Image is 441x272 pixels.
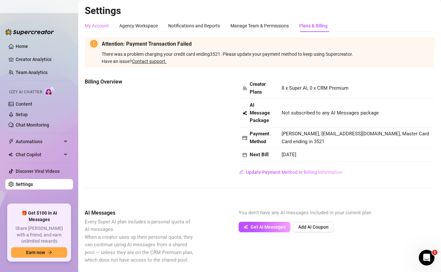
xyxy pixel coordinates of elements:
[239,210,371,216] span: You don't have any AI messages included in your current plan
[239,167,343,177] button: Update Payment Method or Billing Information
[168,22,220,29] div: Notifications and Reports
[16,44,28,49] a: Home
[243,86,247,91] span: team
[16,169,60,174] a: Discover Viral Videos
[11,225,67,245] span: Share [PERSON_NAME] with a friend, and earn unlimited rewards
[16,101,32,107] a: Content
[45,86,55,96] img: AI Chatter
[16,149,62,160] span: Chat Copilot
[85,22,109,29] div: My Account
[102,58,429,65] div: Have an issue?
[11,210,67,223] span: 🎁 Get $100 in AI Messages
[250,102,270,123] strong: AI Message Package
[132,59,167,64] a: Contact support.
[85,219,193,263] span: Every Super AI plan includes a personal quota of AI messages. When a creator uses up their person...
[11,247,67,258] button: Earn nowarrow-right
[432,250,437,255] span: 1
[8,139,14,144] span: thunderbolt
[85,5,434,17] h2: Settings
[250,152,269,158] strong: Next Bill
[282,131,429,144] span: [PERSON_NAME], [EMAIL_ADDRESS][DOMAIN_NAME], Master Card Card ending in 3521
[102,52,429,65] span: There was a problem charging your credit card ending 3521 . Please update your payment method to ...
[282,85,348,91] span: 8 x Super AI, 0 x CRM Premium
[16,70,48,75] a: Team Analytics
[16,122,49,128] a: Chat Monitoring
[5,29,54,35] img: logo-BBDzfeDw.svg
[102,41,192,47] strong: Attention: Payment Transaction Failed
[250,81,266,95] strong: Creator Plans
[9,89,42,95] span: Izzy AI Chatter
[16,136,62,147] span: Automations
[293,222,334,232] button: Add AI Coupon
[8,152,13,157] img: Chat Copilot
[419,250,434,265] iframe: Intercom live chat
[85,78,194,86] span: Billing Overview
[48,250,52,255] span: arrow-right
[282,152,296,158] span: [DATE]
[239,222,290,232] button: Get AI Messages
[119,22,158,29] div: Agency Workspace
[90,40,98,48] span: exclamation-circle
[243,136,247,140] span: credit-card
[282,109,379,117] span: Not subscribed to any AI Messages package
[299,22,328,29] div: Plans & Billing
[246,170,343,175] span: Update Payment Method or Billing Information
[250,131,269,144] strong: Payment Method
[243,153,247,157] span: calendar
[26,250,45,255] span: Earn now
[298,224,329,230] span: Add AI Coupon
[239,170,243,174] span: edit
[16,112,28,117] a: Setup
[230,22,289,29] div: Manage Team & Permissions
[16,182,33,187] a: Settings
[85,209,194,217] span: AI Messages
[16,54,68,65] a: Creator Analytics
[251,224,286,230] span: Get AI Messages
